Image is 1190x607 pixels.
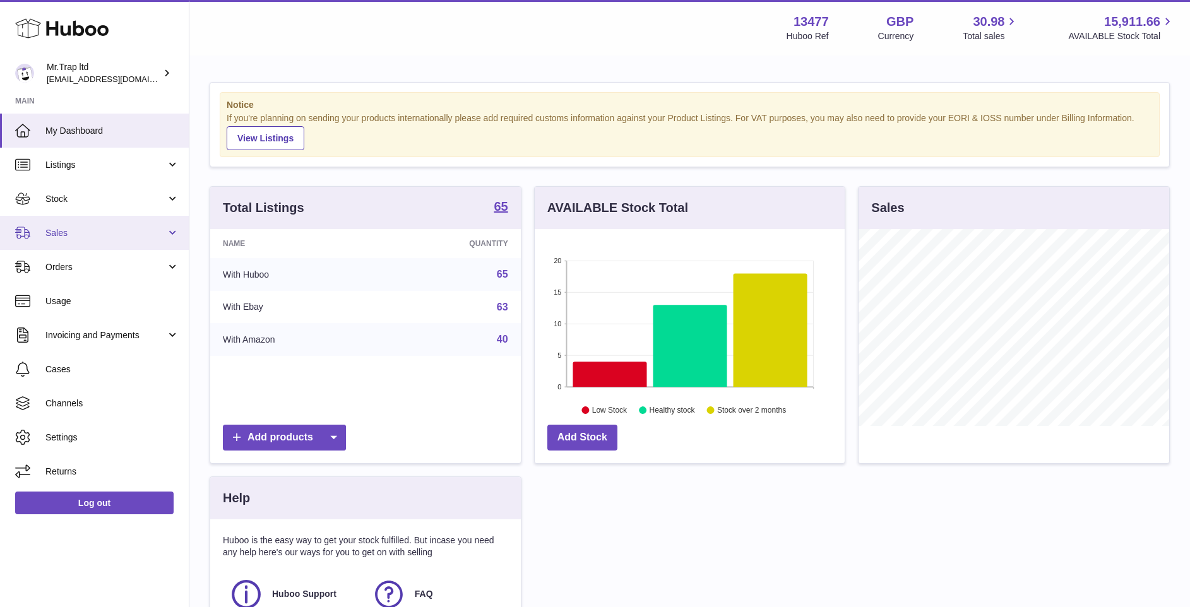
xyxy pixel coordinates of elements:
text: 5 [557,351,561,359]
a: View Listings [227,126,304,150]
div: Mr.Trap ltd [47,61,160,85]
span: 15,911.66 [1104,13,1160,30]
a: 15,911.66 AVAILABLE Stock Total [1068,13,1175,42]
span: Settings [45,432,179,444]
div: If you're planning on sending your products internationally please add required customs informati... [227,112,1153,150]
strong: Notice [227,99,1153,111]
span: 30.98 [973,13,1004,30]
h3: AVAILABLE Stock Total [547,199,688,216]
span: Returns [45,466,179,478]
text: Low Stock [592,406,628,415]
span: Orders [45,261,166,273]
h3: Total Listings [223,199,304,216]
span: FAQ [415,588,433,600]
span: Huboo Support [272,588,336,600]
span: Channels [45,398,179,410]
a: 63 [497,302,508,312]
text: 0 [557,383,561,391]
a: 40 [497,334,508,345]
span: AVAILABLE Stock Total [1068,30,1175,42]
strong: 65 [494,200,508,213]
th: Name [210,229,380,258]
text: 20 [554,257,561,264]
span: Usage [45,295,179,307]
td: With Ebay [210,291,380,324]
a: 30.98 Total sales [963,13,1019,42]
span: Stock [45,193,166,205]
text: Healthy stock [649,406,695,415]
div: Currency [878,30,914,42]
text: Stock over 2 months [717,406,786,415]
span: Listings [45,159,166,171]
div: Huboo Ref [787,30,829,42]
td: With Amazon [210,323,380,356]
a: Add Stock [547,425,617,451]
a: Log out [15,492,174,514]
span: Invoicing and Payments [45,329,166,341]
a: 65 [494,200,508,215]
td: With Huboo [210,258,380,291]
strong: 13477 [794,13,829,30]
p: Huboo is the easy way to get your stock fulfilled. But incase you need any help here's our ways f... [223,534,508,558]
span: Sales [45,227,166,239]
img: office@grabacz.eu [15,64,34,83]
span: Total sales [963,30,1019,42]
span: [EMAIL_ADDRESS][DOMAIN_NAME] [47,74,186,84]
span: My Dashboard [45,125,179,137]
text: 10 [554,320,561,327]
span: Cases [45,363,179,375]
h3: Help [223,490,250,507]
th: Quantity [380,229,521,258]
h3: Sales [871,199,904,216]
strong: GBP [886,13,913,30]
a: Add products [223,425,346,451]
a: 65 [497,269,508,280]
text: 15 [554,288,561,296]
